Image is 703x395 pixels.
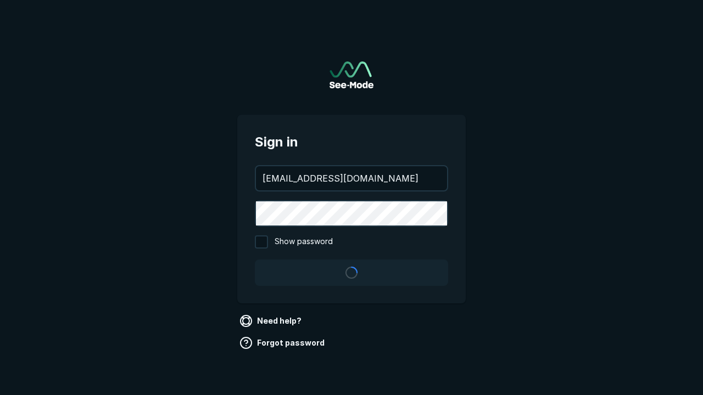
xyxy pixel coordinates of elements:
a: Forgot password [237,334,329,352]
input: your@email.com [256,166,447,190]
span: Show password [275,235,333,249]
a: Need help? [237,312,306,330]
a: Go to sign in [330,61,373,88]
img: See-Mode Logo [330,61,373,88]
span: Sign in [255,132,448,152]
